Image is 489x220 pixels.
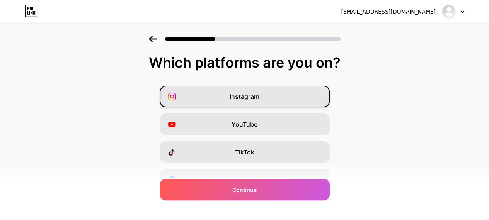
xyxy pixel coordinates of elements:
span: YouTube [232,120,257,129]
div: Which platforms are you on? [8,55,481,70]
span: Instagram [230,92,259,101]
span: Twitter/X [231,203,258,212]
span: Continue [232,186,257,194]
div: [EMAIL_ADDRESS][DOMAIN_NAME] [341,8,436,16]
img: Lam Phương Trần Ngọc [441,4,456,19]
span: Facebook [230,175,259,184]
span: TikTok [235,147,254,157]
